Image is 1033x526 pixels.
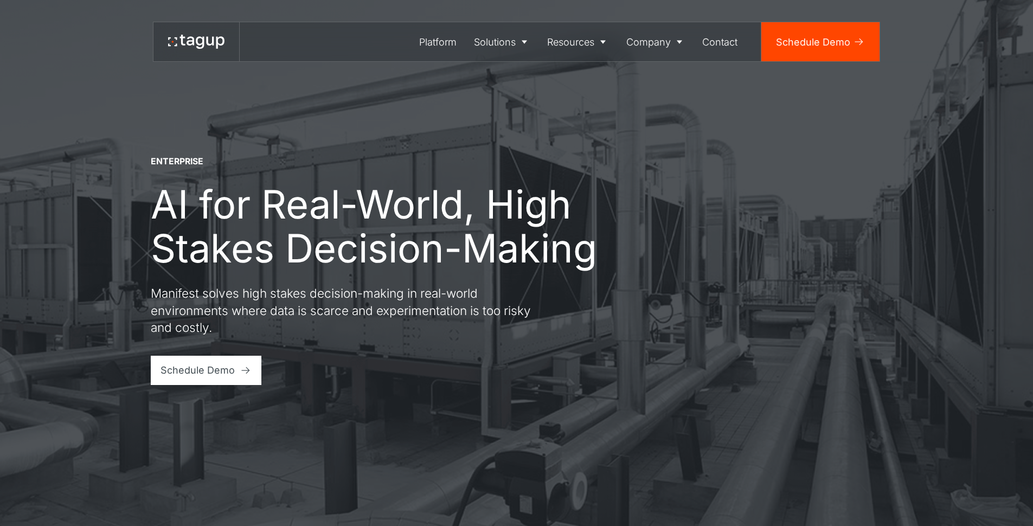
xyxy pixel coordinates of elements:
[465,22,539,61] a: Solutions
[539,22,618,61] a: Resources
[761,22,880,61] a: Schedule Demo
[151,156,203,168] div: ENTERPRISE
[151,182,606,270] h1: AI for Real-World, High Stakes Decision-Making
[419,35,457,49] div: Platform
[547,35,594,49] div: Resources
[411,22,466,61] a: Platform
[626,35,671,49] div: Company
[776,35,850,49] div: Schedule Demo
[151,356,262,385] a: Schedule Demo
[618,22,694,61] a: Company
[151,285,541,336] p: Manifest solves high stakes decision-making in real-world environments where data is scarce and e...
[694,22,747,61] a: Contact
[161,363,235,377] div: Schedule Demo
[474,35,516,49] div: Solutions
[702,35,737,49] div: Contact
